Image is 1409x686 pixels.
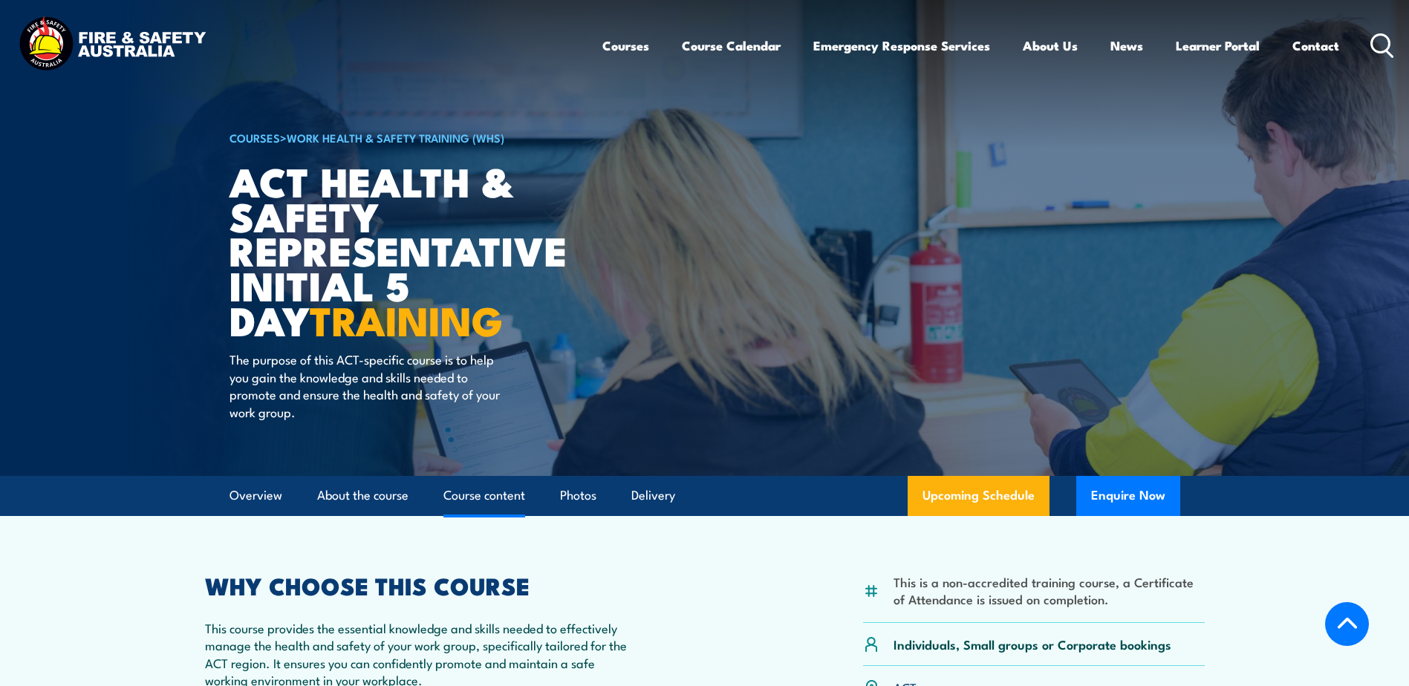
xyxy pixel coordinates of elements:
h6: > [230,128,596,146]
a: Courses [602,26,649,65]
p: Individuals, Small groups or Corporate bookings [894,636,1171,653]
strong: TRAINING [310,288,503,350]
a: Delivery [631,476,675,515]
h1: ACT Health & Safety Representative Initial 5 Day [230,163,596,337]
a: COURSES [230,129,280,146]
a: Course content [443,476,525,515]
h2: WHY CHOOSE THIS COURSE [205,575,639,595]
a: Contact [1292,26,1339,65]
a: Overview [230,476,282,515]
a: About Us [1023,26,1078,65]
a: Learner Portal [1176,26,1260,65]
a: Emergency Response Services [813,26,990,65]
li: This is a non-accredited training course, a Certificate of Attendance is issued on completion. [894,573,1205,608]
p: The purpose of this ACT-specific course is to help you gain the knowledge and skills needed to pr... [230,350,501,420]
a: News [1110,26,1143,65]
a: Upcoming Schedule [908,476,1050,516]
a: Work Health & Safety Training (WHS) [287,129,504,146]
a: Course Calendar [682,26,781,65]
button: Enquire Now [1076,476,1180,516]
a: Photos [560,476,596,515]
a: About the course [317,476,409,515]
